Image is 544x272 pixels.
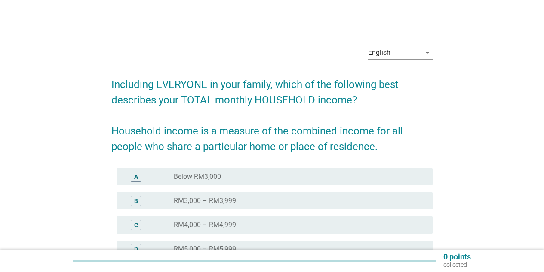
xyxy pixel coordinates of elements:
div: C [134,221,138,230]
h2: Including EVERYONE in your family, which of the following best describes your TOTAL monthly HOUSE... [111,68,433,154]
div: A [134,172,138,181]
label: RM5,000 – RM5,999 [174,245,236,253]
label: RM3,000 – RM3,999 [174,197,236,205]
div: D [134,245,138,254]
div: English [368,49,390,56]
p: collected [443,261,471,269]
label: Below RM3,000 [174,172,221,181]
div: B [134,197,138,206]
p: 0 points [443,253,471,261]
i: arrow_drop_down [422,47,433,58]
label: RM4,000 – RM4,999 [174,221,236,229]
